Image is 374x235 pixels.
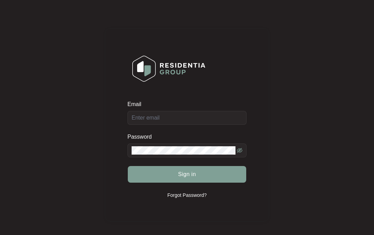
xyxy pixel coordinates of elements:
[128,51,210,86] img: Login Logo
[237,148,242,153] span: eye-invisible
[127,133,157,140] label: Password
[167,192,207,199] p: Forgot Password?
[128,166,246,183] button: Sign in
[127,101,146,108] label: Email
[178,170,196,179] span: Sign in
[132,146,235,155] input: Password
[127,111,247,125] input: Email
